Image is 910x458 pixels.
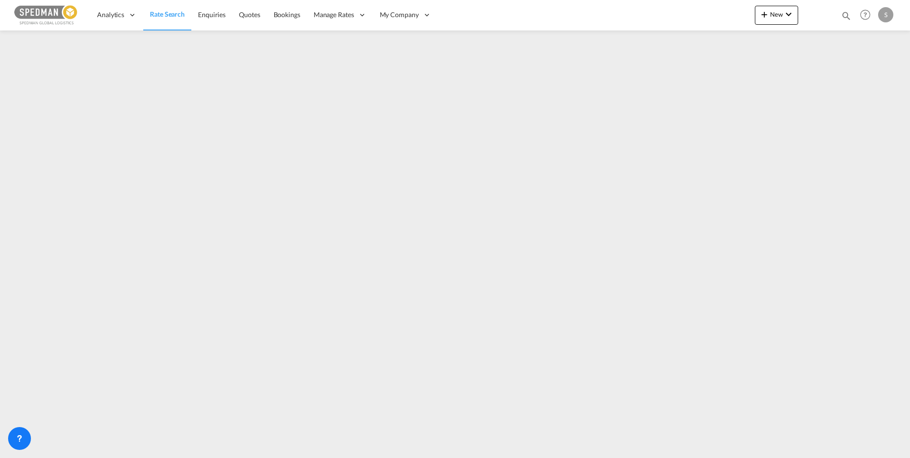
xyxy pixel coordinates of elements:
[878,7,893,22] div: S
[239,10,260,19] span: Quotes
[783,9,794,20] md-icon: icon-chevron-down
[380,10,419,20] span: My Company
[150,10,185,18] span: Rate Search
[198,10,226,19] span: Enquiries
[97,10,124,20] span: Analytics
[314,10,354,20] span: Manage Rates
[841,10,851,21] md-icon: icon-magnify
[755,6,798,25] button: icon-plus 400-fgNewicon-chevron-down
[14,4,79,26] img: c12ca350ff1b11efb6b291369744d907.png
[857,7,878,24] div: Help
[759,9,770,20] md-icon: icon-plus 400-fg
[857,7,873,23] span: Help
[274,10,300,19] span: Bookings
[841,10,851,25] div: icon-magnify
[759,10,794,18] span: New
